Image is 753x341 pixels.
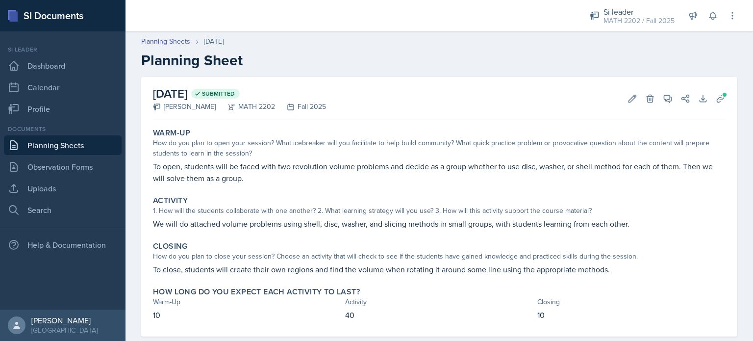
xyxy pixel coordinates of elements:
[153,297,341,307] div: Warm-Up
[4,45,122,54] div: Si leader
[275,102,326,112] div: Fall 2025
[141,52,737,69] h2: Planning Sheet
[204,36,224,47] div: [DATE]
[4,99,122,119] a: Profile
[153,138,726,158] div: How do you plan to open your session? What icebreaker will you facilitate to help build community...
[345,309,533,321] p: 40
[202,90,235,98] span: Submitted
[4,235,122,255] div: Help & Documentation
[153,218,726,230] p: We will do attached volume problems using shell, disc, washer, and slicing methods in small group...
[537,309,726,321] p: 10
[31,315,98,325] div: [PERSON_NAME]
[4,200,122,220] a: Search
[153,196,188,206] label: Activity
[153,160,726,184] p: To open, students will be faced with two revolution volume problems and decide as a group whether...
[153,241,188,251] label: Closing
[4,56,122,76] a: Dashboard
[603,6,675,18] div: Si leader
[4,125,122,133] div: Documents
[4,157,122,177] a: Observation Forms
[31,325,98,335] div: [GEOGRAPHIC_DATA]
[141,36,190,47] a: Planning Sheets
[153,263,726,275] p: To close, students will create their own regions and find the volume when rotating it around some...
[345,297,533,307] div: Activity
[153,85,326,103] h2: [DATE]
[603,16,675,26] div: MATH 2202 / Fall 2025
[4,78,122,97] a: Calendar
[216,102,275,112] div: MATH 2202
[153,251,726,262] div: How do you plan to close your session? Choose an activity that will check to see if the students ...
[153,102,216,112] div: [PERSON_NAME]
[153,128,191,138] label: Warm-Up
[537,297,726,307] div: Closing
[153,309,341,321] p: 10
[153,206,726,216] div: 1. How will the students collaborate with one another? 2. What learning strategy will you use? 3....
[4,179,122,198] a: Uploads
[153,287,360,297] label: How long do you expect each activity to last?
[4,135,122,155] a: Planning Sheets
